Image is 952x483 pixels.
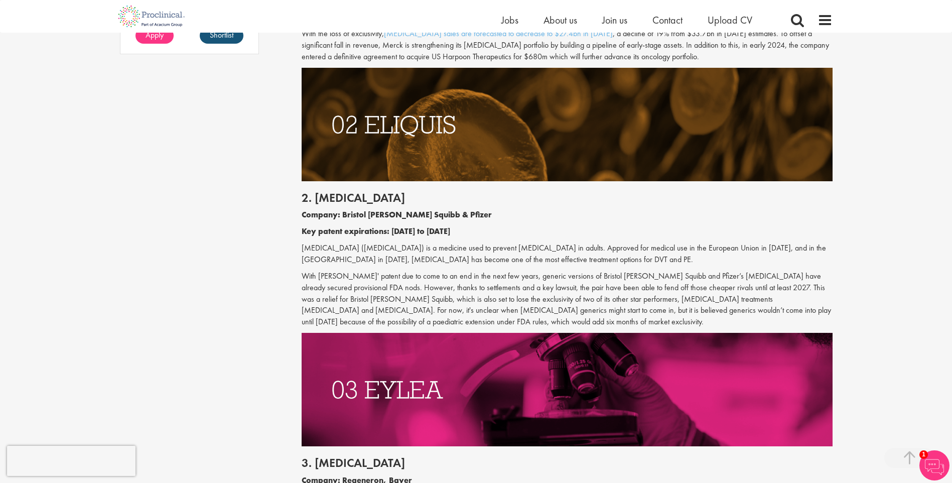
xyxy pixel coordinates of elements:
[384,28,613,39] a: [MEDICAL_DATA] sales are forecasted to decrease to $27.4bn in [DATE]
[302,226,450,236] b: Key patent expirations: [DATE] to [DATE]
[302,456,833,469] h2: 3. [MEDICAL_DATA]
[302,209,492,220] b: Company: Bristol [PERSON_NAME] Squibb & Pfizer
[302,28,833,63] p: With the loss of exclusivity, , a decline of 19% from $33.7bn in [DATE] estimates. To offset a si...
[543,14,577,27] a: About us
[919,450,949,480] img: Chatbot
[919,450,928,459] span: 1
[708,14,752,27] a: Upload CV
[135,28,174,44] a: Apply
[200,28,243,44] a: Shortlist
[302,243,833,266] p: [MEDICAL_DATA] ([MEDICAL_DATA]) is a medicine used to prevent [MEDICAL_DATA] in adults. Approved ...
[302,333,833,446] img: Drugs with patents due to expire Eylea
[7,446,135,476] iframe: reCAPTCHA
[302,191,833,204] h2: 2. [MEDICAL_DATA]
[602,14,627,27] a: Join us
[302,271,833,328] p: With [PERSON_NAME]' patent due to come to an end in the next few years, generic versions of Brist...
[146,30,164,40] span: Apply
[302,68,833,181] img: Drugs with patents due to expire Eliquis
[652,14,683,27] a: Contact
[501,14,518,27] a: Jobs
